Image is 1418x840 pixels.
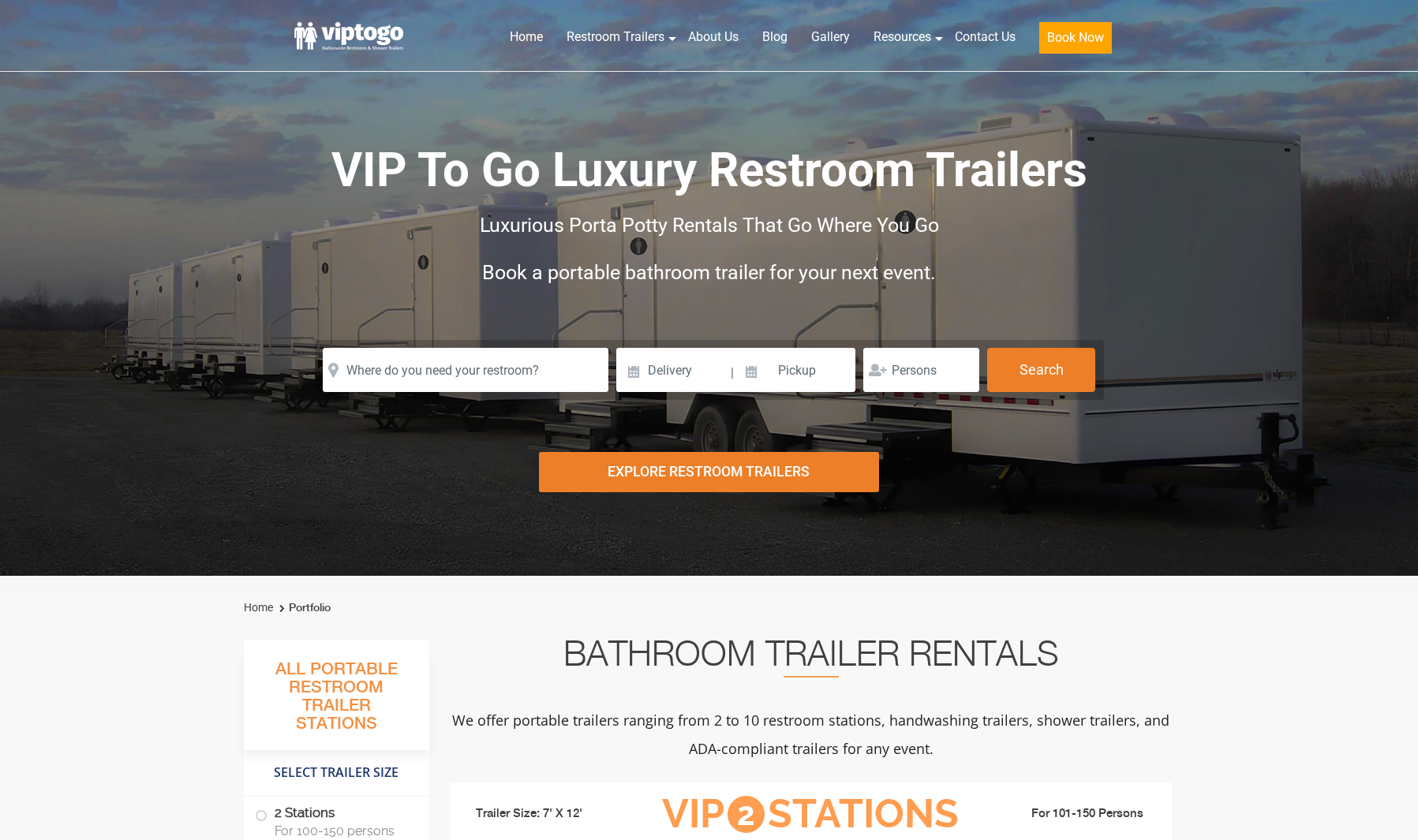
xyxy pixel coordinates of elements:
h3: All Portable Restroom Trailer Stations [244,655,429,750]
a: Gallery [799,20,862,54]
input: Persons [863,348,979,392]
p: We offer portable trailers ranging from 2 to 10 restroom stations, handwashing trailers, shower t... [451,706,1172,763]
button: Book Now [1039,22,1112,54]
a: Home [244,601,273,614]
li: For 101-150 Persons [984,805,1161,823]
span: | [731,348,734,398]
h3: VIP Stations [638,793,983,836]
input: Delivery [616,348,729,392]
a: Home [498,20,555,54]
a: Resources [862,20,943,54]
h4: Select Trailer Size [244,758,429,788]
input: Pickup [736,348,856,392]
li: Portfolio [275,599,331,618]
div: Explore Restroom Trailers [539,452,879,492]
span: For 100-150 persons [275,823,410,838]
a: About Us [676,20,750,54]
button: Live Chat [1355,777,1418,840]
a: Book Now [1027,20,1124,63]
input: Where do you need your restroom? [323,348,608,392]
a: Blog [750,20,799,54]
span: VIP To Go Luxury Restroom Trailers [331,142,1087,198]
button: Search [987,348,1095,392]
span: Book a portable bathroom trailer for your next event. [482,261,936,284]
span: Luxurious Porta Potty Rentals That Go Where You Go [480,214,939,237]
h2: Bathroom Trailer Rentals [451,640,1172,678]
span: 2 [728,796,765,833]
a: Restroom Trailers [555,20,676,54]
li: Trailer Size: 7' X 12' [462,790,638,838]
a: Contact Us [943,20,1027,54]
